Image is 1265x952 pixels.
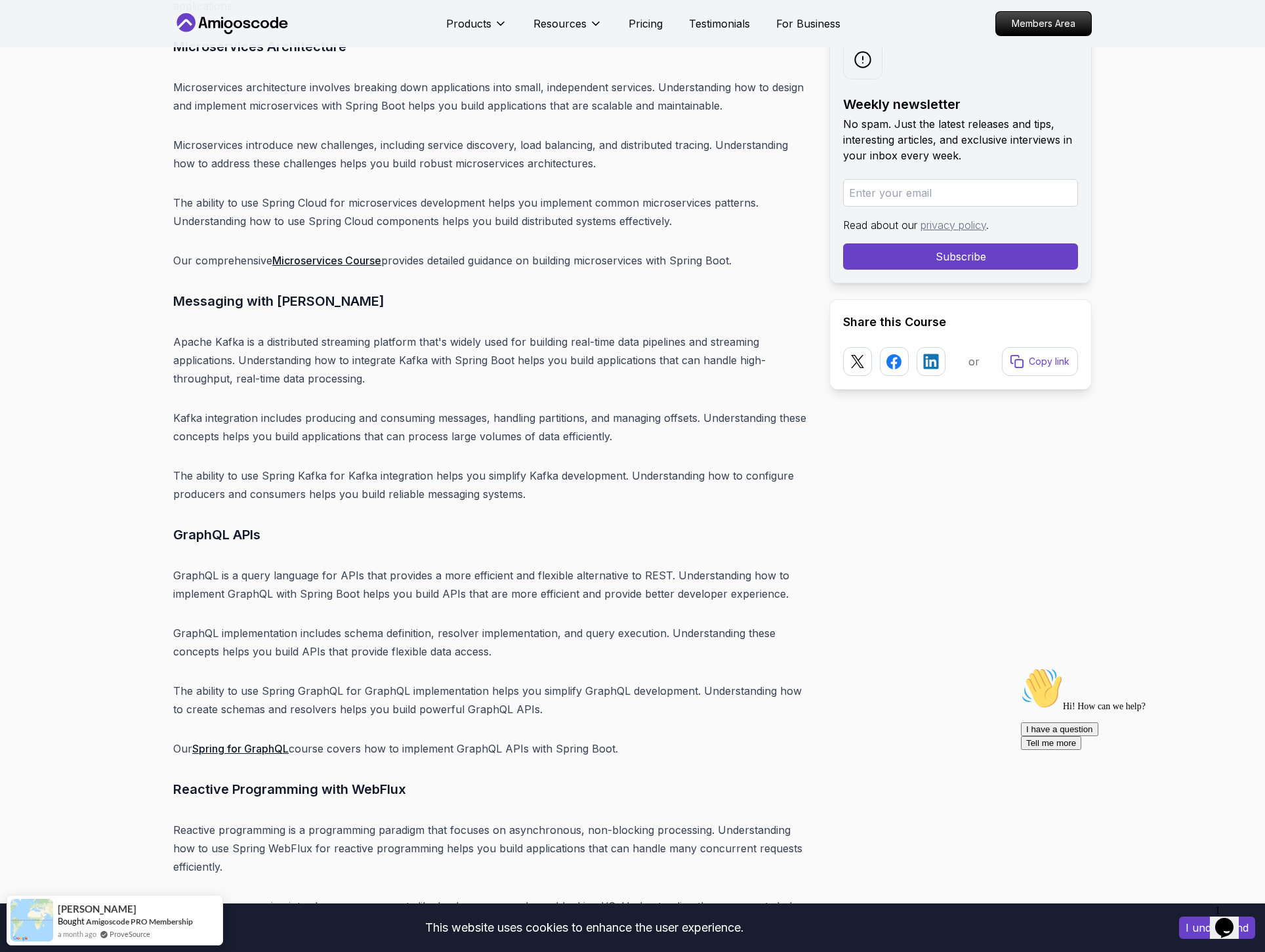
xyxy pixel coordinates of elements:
[1002,347,1078,376] button: Copy link
[58,928,96,940] span: a month ago
[921,218,986,232] a: privacy policy
[843,95,1078,114] h2: Weekly newsletter
[173,194,808,230] p: The ability to use Spring Cloud for microservices development helps you implement common microser...
[5,74,66,88] button: Tell me more
[58,903,136,915] span: [PERSON_NAME]
[446,16,507,42] button: Products
[173,466,808,503] p: The ability to use Spring Kafka for Kafka integration helps you simplify Kafka development. Under...
[629,16,663,31] a: Pricing
[843,116,1078,163] p: No spam. Just the latest releases and tips, interesting articles, and exclusive interviews in you...
[173,682,808,718] p: The ability to use Spring GraphQL for GraphQL implementation helps you simplify GraphQL developme...
[173,78,808,115] p: Microservices architecture involves breaking down applications into small, independent services. ...
[843,313,1078,331] h2: Share this Course
[173,524,808,545] h3: GraphQL APIs
[173,409,808,445] p: Kafka integration includes producing and consuming messages, handling partitions, and managing of...
[996,12,1091,35] p: Members Area
[776,16,840,31] a: For Business
[272,254,381,267] a: Microservices Course
[533,16,587,31] p: Resources
[10,899,53,942] img: provesource social proof notification image
[173,821,808,876] p: Reactive programming is a programming paradigm that focuses on asynchronous, non-blocking process...
[58,916,85,926] span: Bought
[86,917,193,926] a: Amigoscode PRO Membership
[843,217,1078,233] p: Read about our .
[5,5,47,47] img: :wave:
[192,742,289,755] a: Spring for GraphQL
[1210,900,1252,939] iframe: chat widget
[10,913,1159,942] div: This website uses cookies to enhance the user experience.
[173,624,808,661] p: GraphQL implementation includes schema definition, resolver implementation, and query execution. ...
[843,179,1078,207] input: Enter your email
[446,16,491,31] p: Products
[968,354,980,369] p: or
[173,136,808,173] p: Microservices introduce new challenges, including service discovery, load balancing, and distribu...
[1016,662,1252,893] iframe: chat widget
[173,739,808,758] p: Our course covers how to implement GraphQL APIs with Spring Boot.
[689,16,750,31] a: Testimonials
[1029,355,1069,368] p: Copy link
[843,243,1078,270] button: Subscribe
[173,897,808,934] p: Reactive programming introduces new concepts like backpressure and non-blocking I/O. Understandin...
[1179,917,1255,939] button: Accept cookies
[995,11,1092,36] a: Members Area
[110,928,150,940] a: ProveSource
[5,39,130,49] span: Hi! How can we help?
[173,251,808,270] p: Our comprehensive provides detailed guidance on building microservices with Spring Boot.
[173,566,808,603] p: GraphQL is a query language for APIs that provides a more efficient and flexible alternative to R...
[5,5,241,88] div: 👋Hi! How can we help?I have a questionTell me more
[173,291,808,312] h3: Messaging with [PERSON_NAME]
[173,779,808,800] h3: Reactive Programming with WebFlux
[5,60,83,74] button: I have a question
[533,16,602,42] button: Resources
[173,333,808,388] p: Apache Kafka is a distributed streaming platform that's widely used for building real-time data p...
